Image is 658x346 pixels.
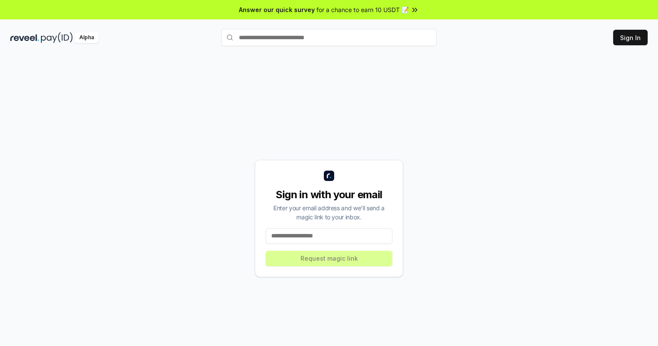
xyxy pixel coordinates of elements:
div: Sign in with your email [266,188,392,202]
img: logo_small [324,171,334,181]
img: pay_id [41,32,73,43]
div: Alpha [75,32,99,43]
span: for a chance to earn 10 USDT 📝 [316,5,409,14]
span: Answer our quick survey [239,5,315,14]
img: reveel_dark [10,32,39,43]
button: Sign In [613,30,648,45]
div: Enter your email address and we’ll send a magic link to your inbox. [266,203,392,221]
